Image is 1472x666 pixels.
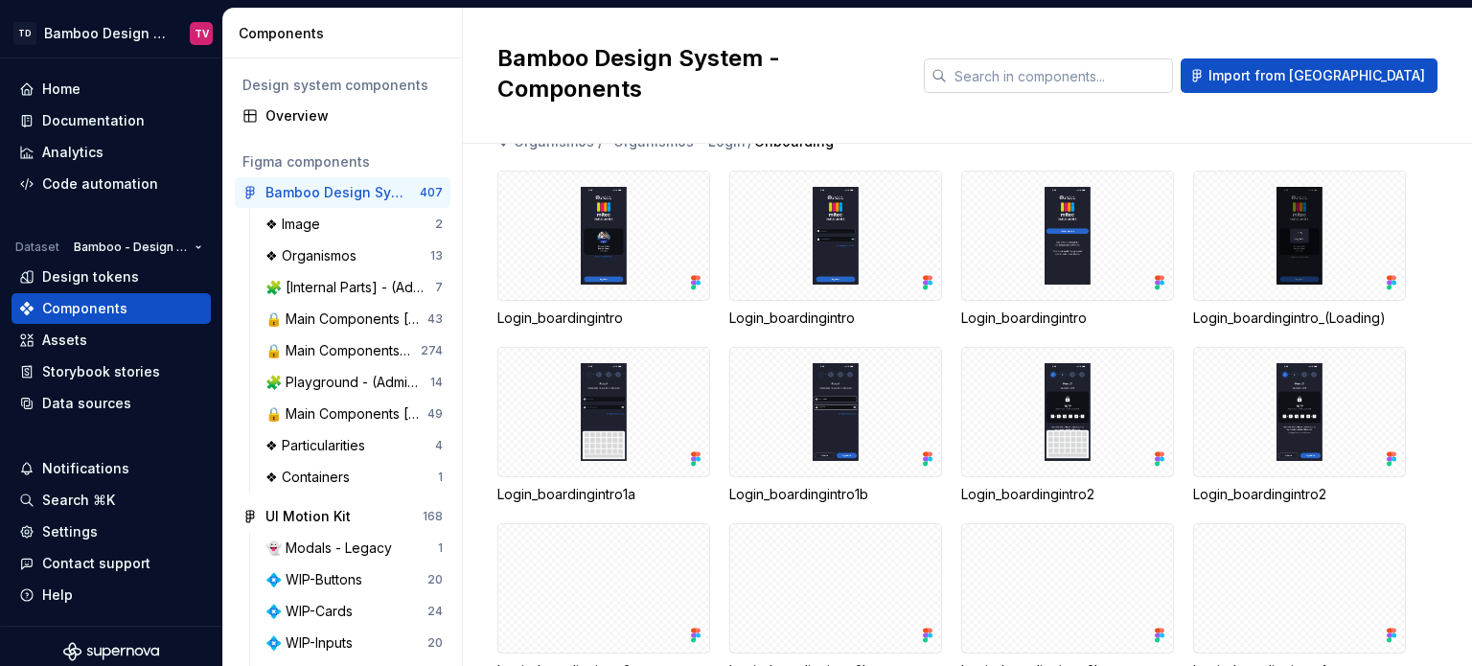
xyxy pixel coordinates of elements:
[11,485,211,516] button: Search ⌘K
[11,105,211,136] a: Documentation
[265,341,421,360] div: 🔒 Main Components - (Admin Only)
[239,24,454,43] div: Components
[42,80,80,99] div: Home
[42,554,150,573] div: Contact support
[961,171,1174,328] div: Login_boardingintro
[265,246,364,265] div: ❖ Organismos
[265,106,443,126] div: Overview
[258,399,450,429] a: 🔒 Main Components [Organisms] - (Admin Only)49
[1193,485,1406,504] div: Login_boardingintro2
[961,309,1174,328] div: Login_boardingintro
[1193,347,1406,504] div: Login_boardingintro2
[258,304,450,334] a: 🔒 Main Components [Particularities] - (Admin Only)43
[258,367,450,398] a: 🧩 Playground - (Admin ONLY).14
[430,248,443,264] div: 13
[961,485,1174,504] div: Login_boardingintro2
[11,325,211,356] a: Assets
[265,183,408,202] div: Bamboo Design System - Components
[729,309,942,328] div: Login_boardingintro
[42,362,160,381] div: Storybook stories
[729,171,942,328] div: Login_boardingintro
[258,596,450,627] a: 💠 WIP-Cards24
[13,22,36,45] div: TD
[42,299,127,318] div: Components
[42,111,145,130] div: Documentation
[729,485,942,504] div: Login_boardingintro1b
[430,375,443,390] div: 14
[11,293,211,324] a: Components
[11,388,211,419] a: Data sources
[42,491,115,510] div: Search ⌘K
[427,635,443,651] div: 20
[42,522,98,541] div: Settings
[11,453,211,484] button: Notifications
[42,394,131,413] div: Data sources
[435,438,443,453] div: 4
[265,602,360,621] div: 💠 WIP-Cards
[420,185,443,200] div: 407
[42,174,158,194] div: Code automation
[11,169,211,199] a: Code automation
[497,347,710,504] div: Login_boardingintro1a
[42,586,73,605] div: Help
[235,501,450,532] a: UI Motion Kit168
[265,633,360,653] div: 💠 WIP-Inputs
[11,548,211,579] button: Contact support
[497,485,710,504] div: Login_boardingintro1a
[11,517,211,547] a: Settings
[435,217,443,232] div: 2
[4,12,218,54] button: TDBamboo Design SystemTV
[11,356,211,387] a: Storybook stories
[11,74,211,104] a: Home
[1181,58,1437,93] button: Import from [GEOGRAPHIC_DATA]
[423,509,443,524] div: 168
[258,462,450,493] a: ❖ Containers1
[438,540,443,556] div: 1
[235,101,450,131] a: Overview
[961,347,1174,504] div: Login_boardingintro2
[265,507,351,526] div: UI Motion Kit
[42,267,139,287] div: Design tokens
[258,272,450,303] a: 🧩 [Internal Parts] - (Admin ONLY).7
[63,642,159,661] svg: Supernova Logo
[44,24,167,43] div: Bamboo Design System
[65,234,211,261] button: Bamboo - Design System
[729,347,942,504] div: Login_boardingintro1b
[1208,66,1425,85] span: Import from [GEOGRAPHIC_DATA]
[947,58,1173,93] input: Search in components...
[258,335,450,366] a: 🔒 Main Components - (Admin Only)274
[265,404,427,424] div: 🔒 Main Components [Organisms] - (Admin Only)
[421,343,443,358] div: 274
[11,137,211,168] a: Analytics
[265,570,370,589] div: 💠 WIP-Buttons
[265,215,328,234] div: ❖ Image
[235,177,450,208] a: Bamboo Design System - Components407
[42,459,129,478] div: Notifications
[258,628,450,658] a: 💠 WIP-Inputs20
[265,310,427,329] div: 🔒 Main Components [Particularities] - (Admin Only)
[42,331,87,350] div: Assets
[1193,309,1406,328] div: Login_boardingintro_(Loading)
[242,76,443,95] div: Design system components
[11,580,211,610] button: Help
[42,143,103,162] div: Analytics
[265,278,435,297] div: 🧩 [Internal Parts] - (Admin ONLY).
[438,470,443,485] div: 1
[258,564,450,595] a: 💠 WIP-Buttons20
[258,533,450,563] a: 👻 Modals - Legacy1
[497,171,710,328] div: Login_boardingintro
[242,152,443,172] div: Figma components
[265,468,357,487] div: ❖ Containers
[74,240,187,255] span: Bamboo - Design System
[258,209,450,240] a: ❖ Image2
[1193,171,1406,328] div: Login_boardingintro_(Loading)
[265,373,430,392] div: 🧩 Playground - (Admin ONLY).
[195,26,209,41] div: TV
[258,430,450,461] a: ❖ Particularities4
[427,604,443,619] div: 24
[265,539,400,558] div: 👻 Modals - Legacy
[265,436,373,455] div: ❖ Particularities
[427,406,443,422] div: 49
[427,572,443,587] div: 20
